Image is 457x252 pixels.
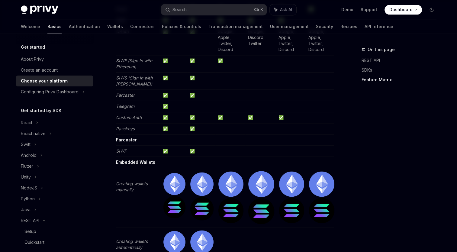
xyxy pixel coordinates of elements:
td: ✅ [187,26,215,55]
div: Java [21,206,31,213]
img: solana.png [190,197,214,220]
div: Search... [172,6,189,13]
div: Android [21,152,37,159]
div: Swift [21,141,31,148]
td: Google, Apple, Twitter, Discord [215,26,245,55]
td: ✅ [160,123,187,134]
strong: Farcaster [116,137,137,142]
td: ✅ [215,55,245,73]
td: Google, Apple, Twitter, Discord [276,26,306,55]
a: API reference [365,19,393,34]
a: Setup [16,226,93,237]
td: ✅ [187,90,215,101]
img: ethereum.png [309,171,334,196]
img: ethereum.png [248,171,274,197]
td: ✅ [215,112,245,123]
td: ✅ [160,55,187,73]
img: solana.png [248,198,274,224]
a: Connectors [130,19,155,34]
img: solana.png [279,198,304,223]
h5: Get started by SDK [21,107,62,114]
img: ethereum.png [163,173,185,195]
span: On this page [368,46,395,53]
span: Dashboard [389,7,413,13]
em: Creating wallets automatically [116,239,148,250]
a: Basics [47,19,62,34]
img: ethereum.png [218,171,243,196]
em: Passkeys [116,126,135,131]
div: Configuring Privy Dashboard [21,88,79,95]
button: Ask AI [270,4,296,15]
div: Unity [21,173,31,181]
a: Welcome [21,19,40,34]
img: solana.png [309,198,334,223]
a: Dashboard [385,5,422,15]
td: ✅ [160,146,187,157]
em: Farcaster [116,92,135,98]
td: ✅ [245,112,276,123]
em: Creating wallets manually [116,181,148,192]
div: About Privy [21,56,44,63]
a: REST API [362,56,441,65]
a: About Privy [16,54,93,65]
img: solana.png [218,198,243,223]
td: Google, Apple, Twitter, Discord [306,26,333,55]
div: Create an account [21,66,58,74]
td: ✅ [187,123,215,134]
td: ✅ [187,146,215,157]
td: ✅ [187,55,215,73]
div: React native [21,130,46,137]
h5: Get started [21,44,45,51]
div: React [21,119,32,126]
em: Custom Auth [116,115,142,120]
a: Recipes [340,19,357,34]
button: Search...CtrlK [161,4,267,15]
em: SIWF [116,148,127,153]
td: ✅ [187,73,215,90]
span: Ask AI [280,7,292,13]
td: ✅ [276,112,306,123]
a: Wallets [107,19,123,34]
a: Feature Matrix [362,75,441,85]
td: ✅ [187,112,215,123]
img: dark logo [21,5,58,14]
td: ✅ [160,112,187,123]
div: Setup [24,228,36,235]
em: SIWS (Sign In with [PERSON_NAME]) [116,75,153,86]
a: Security [316,19,333,34]
em: Telegram [116,104,134,109]
em: SIWE (Sign In with Ethereum) [116,58,152,69]
div: Flutter [21,163,33,170]
td: ✅ [160,73,187,90]
a: Create an account [16,65,93,76]
a: SDKs [362,65,441,75]
td: ✅ [160,90,187,101]
span: Ctrl K [254,7,263,12]
a: Authentication [69,19,100,34]
td: ✅ [160,101,187,112]
a: Quickstart [16,237,93,248]
button: Toggle dark mode [427,5,436,15]
strong: Embedded Wallets [116,160,155,165]
a: Demo [341,7,353,13]
div: Quickstart [24,239,44,246]
a: Support [361,7,377,13]
a: Choose your platform [16,76,93,86]
div: NodeJS [21,184,37,192]
img: ethereum.png [190,172,214,195]
img: solana.png [163,196,185,218]
a: Policies & controls [162,19,201,34]
div: Python [21,195,35,202]
td: ✅ [160,26,187,55]
div: REST API [21,217,39,224]
a: User management [270,19,309,34]
a: Transaction management [208,19,263,34]
td: Google, Discord, Twitter [245,26,276,55]
img: ethereum.png [279,171,304,196]
div: Choose your platform [21,77,68,85]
